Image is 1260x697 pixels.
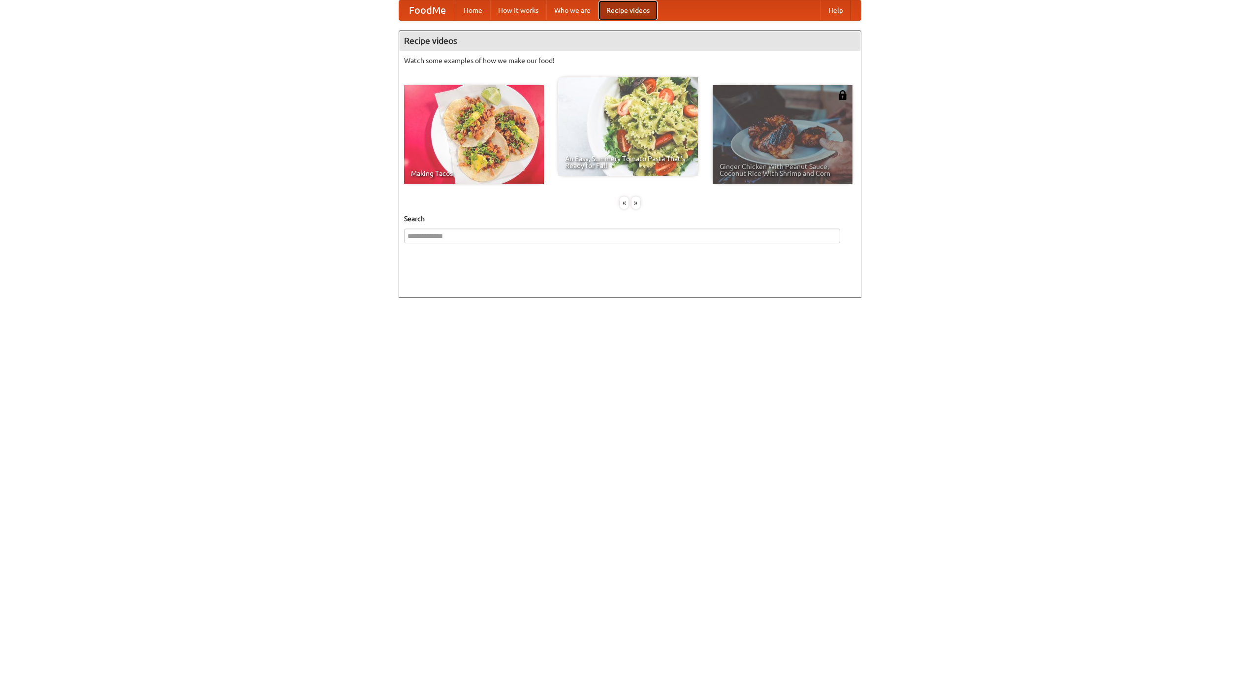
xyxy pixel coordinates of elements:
span: Making Tacos [411,170,537,177]
a: Recipe videos [598,0,658,20]
a: How it works [490,0,546,20]
img: 483408.png [838,90,848,100]
a: FoodMe [399,0,456,20]
h4: Recipe videos [399,31,861,51]
h5: Search [404,214,856,224]
a: An Easy, Summery Tomato Pasta That's Ready for Fall [558,77,698,176]
a: Home [456,0,490,20]
a: Who we are [546,0,598,20]
span: An Easy, Summery Tomato Pasta That's Ready for Fall [565,155,691,169]
div: « [620,197,629,209]
a: Help [820,0,851,20]
p: Watch some examples of how we make our food! [404,56,856,66]
a: Making Tacos [404,85,544,184]
div: » [631,197,640,209]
